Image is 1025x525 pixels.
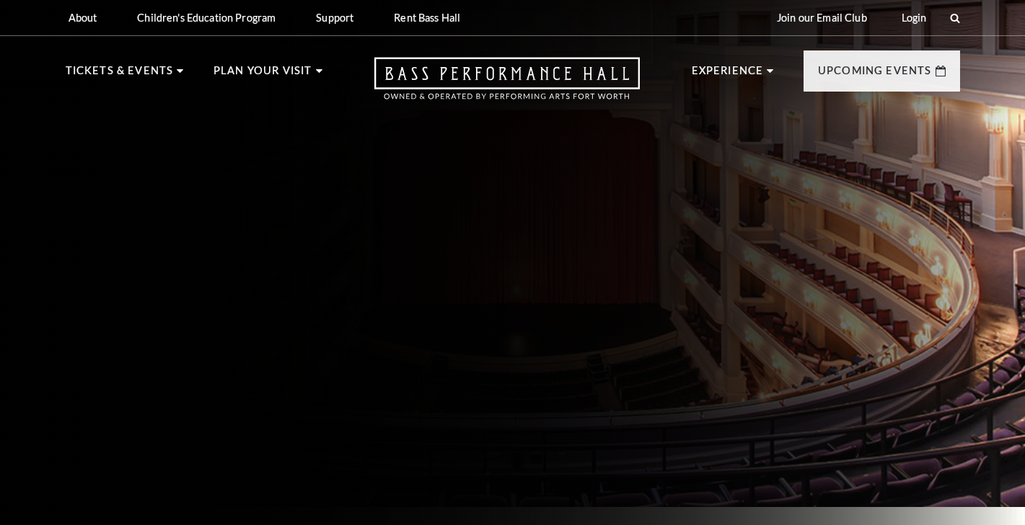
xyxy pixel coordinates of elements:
[818,62,932,88] p: Upcoming Events
[137,12,276,24] p: Children's Education Program
[316,12,353,24] p: Support
[394,12,460,24] p: Rent Bass Hall
[692,62,764,88] p: Experience
[66,62,174,88] p: Tickets & Events
[214,62,312,88] p: Plan Your Visit
[69,12,97,24] p: About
